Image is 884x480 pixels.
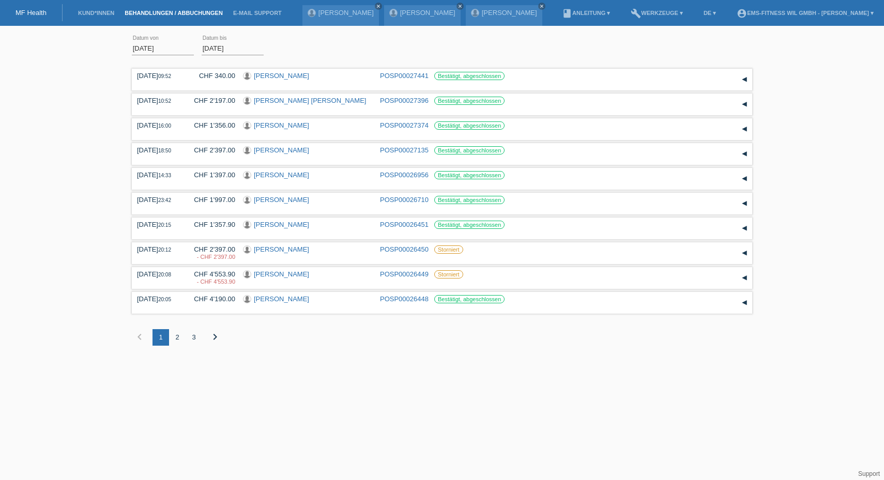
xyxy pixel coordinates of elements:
i: chevron_right [209,331,221,343]
div: [DATE] [137,270,178,278]
a: close [456,3,464,10]
div: auf-/zuklappen [737,295,752,311]
div: CHF 2'197.00 [186,97,235,104]
label: Bestätigt, abgeschlossen [434,171,505,179]
div: [DATE] [137,171,178,179]
div: 06.09.2025 / Ems-Jahres Abo [186,254,235,260]
div: CHF 1'357.90 [186,221,235,228]
label: Bestätigt, abgeschlossen [434,221,505,229]
a: DE ▾ [698,10,721,16]
a: POSP00027441 [380,72,429,80]
span: 20:15 [158,222,171,228]
div: auf-/zuklappen [737,171,752,187]
div: CHF 340.00 [186,72,235,80]
div: auf-/zuklappen [737,221,752,236]
a: POSP00027396 [380,97,429,104]
label: Storniert [434,245,463,254]
div: CHF 4'190.00 [186,295,235,303]
i: close [539,4,544,9]
div: auf-/zuklappen [737,196,752,211]
a: account_circleEMS-Fitness Wil GmbH - [PERSON_NAME] ▾ [731,10,879,16]
a: [PERSON_NAME] [254,72,309,80]
a: E-Mail Support [228,10,287,16]
a: [PERSON_NAME] [254,295,309,303]
div: auf-/zuklappen [737,270,752,286]
a: POSP00027374 [380,121,429,129]
label: Bestätigt, abgeschlossen [434,97,505,105]
label: Bestätigt, abgeschlossen [434,295,505,303]
a: Kund*innen [73,10,119,16]
a: bookAnleitung ▾ [557,10,615,16]
i: build [631,8,641,19]
label: Bestätigt, abgeschlossen [434,146,505,154]
a: [PERSON_NAME] [400,9,455,17]
a: [PERSON_NAME] [254,221,309,228]
a: [PERSON_NAME] [PERSON_NAME] [254,97,366,104]
a: Support [858,470,880,477]
label: Bestätigt, abgeschlossen [434,121,505,130]
span: 20:12 [158,247,171,253]
div: CHF 1'356.00 [186,121,235,129]
a: POSP00026448 [380,295,429,303]
a: POSP00026451 [380,221,429,228]
div: [DATE] [137,196,178,204]
span: 16:00 [158,123,171,129]
a: close [375,3,382,10]
div: [DATE] [137,72,178,80]
a: [PERSON_NAME] [318,9,374,17]
div: auf-/zuklappen [737,121,752,137]
a: POSP00026710 [380,196,429,204]
span: 14:33 [158,173,171,178]
div: CHF 4'553.90 [186,270,235,286]
a: [PERSON_NAME] [254,121,309,129]
a: buildWerkzeuge ▾ [626,10,688,16]
a: [PERSON_NAME] [254,171,309,179]
div: [DATE] [137,245,178,253]
i: account_circle [737,8,747,19]
span: 18:50 [158,148,171,153]
div: CHF 1'397.00 [186,171,235,179]
div: 3 [186,329,202,346]
div: [DATE] [137,97,178,104]
label: Bestätigt, abgeschlossen [434,196,505,204]
a: [PERSON_NAME] [254,270,309,278]
div: auf-/zuklappen [737,245,752,261]
a: POSP00027135 [380,146,429,154]
div: [DATE] [137,295,178,303]
i: close [376,4,381,9]
div: auf-/zuklappen [737,97,752,112]
a: MF Health [16,9,47,17]
label: Storniert [434,270,463,278]
div: 1 [153,329,169,346]
div: auf-/zuklappen [737,146,752,162]
div: CHF 1'997.00 [186,196,235,204]
label: Bestätigt, abgeschlossen [434,72,505,80]
span: 20:08 [158,272,171,277]
i: chevron_left [133,331,146,343]
div: CHF 2'397.00 [186,146,235,154]
div: auf-/zuklappen [737,72,752,87]
span: 20:05 [158,297,171,302]
a: POSP00026449 [380,270,429,278]
a: Behandlungen / Abbuchungen [119,10,228,16]
i: book [562,8,572,19]
a: [PERSON_NAME] [482,9,537,17]
a: [PERSON_NAME] [254,196,309,204]
span: 09:52 [158,73,171,79]
a: [PERSON_NAME] [254,146,309,154]
span: 23:42 [158,197,171,203]
div: CHF 2'397.00 [186,245,235,261]
span: 10:52 [158,98,171,104]
div: 21.08.2025 / falsch gebucht [186,278,235,285]
div: [DATE] [137,146,178,154]
a: [PERSON_NAME] [254,245,309,253]
div: [DATE] [137,121,178,129]
div: [DATE] [137,221,178,228]
a: POSP00026956 [380,171,429,179]
div: 2 [169,329,186,346]
i: close [458,4,463,9]
a: POSP00026450 [380,245,429,253]
a: close [538,3,545,10]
